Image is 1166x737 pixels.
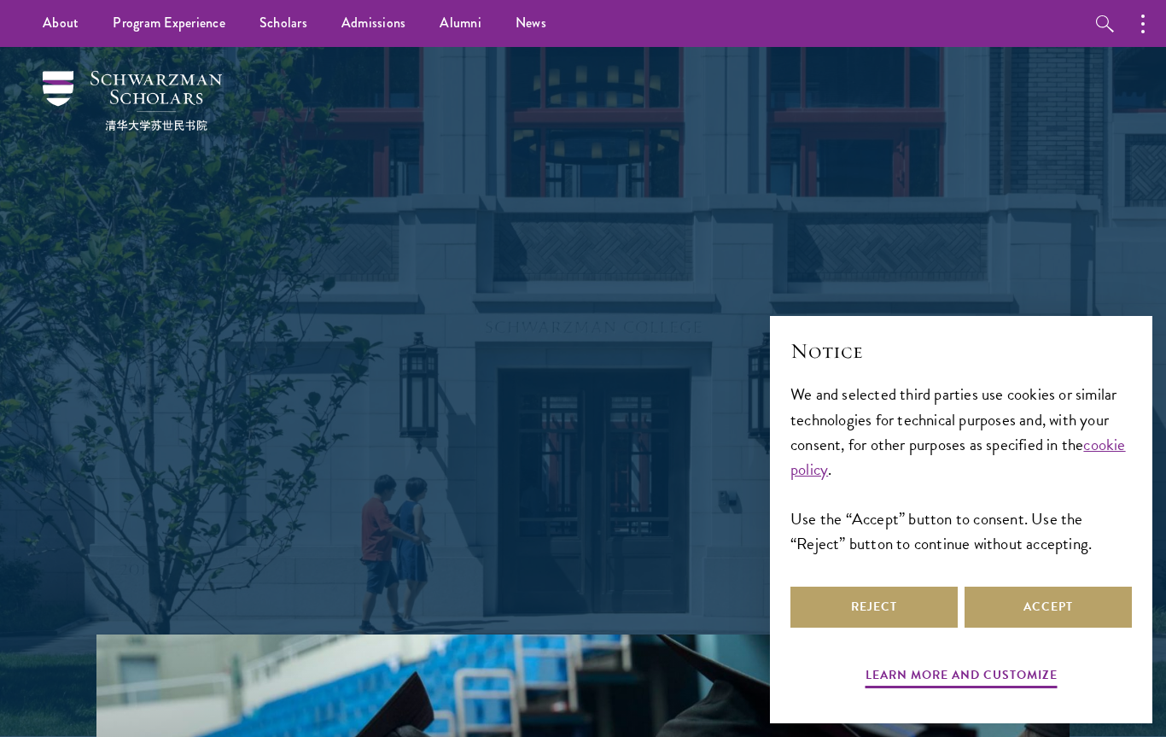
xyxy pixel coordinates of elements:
img: Schwarzman Scholars [43,71,222,131]
button: Learn more and customize [866,664,1058,691]
div: We and selected third parties use cookies or similar technologies for technical purposes and, wit... [790,382,1132,555]
button: Reject [790,587,958,628]
a: cookie policy [790,432,1126,482]
button: Accept [965,587,1132,628]
h2: Notice [790,336,1132,366]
